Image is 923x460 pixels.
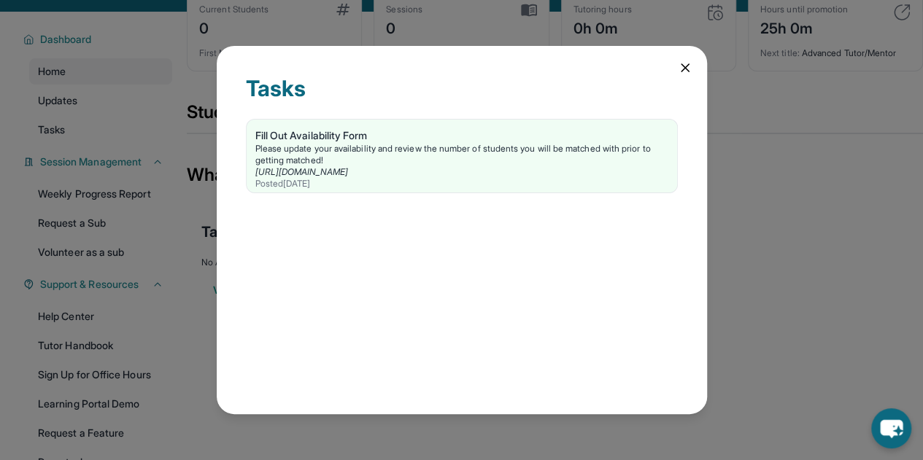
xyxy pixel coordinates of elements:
[871,408,911,448] button: chat-button
[255,128,668,143] div: Fill Out Availability Form
[255,143,668,166] div: Please update your availability and review the number of students you will be matched with prior ...
[255,166,348,177] a: [URL][DOMAIN_NAME]
[246,75,678,119] div: Tasks
[247,120,677,192] a: Fill Out Availability FormPlease update your availability and review the number of students you w...
[255,178,668,190] div: Posted [DATE]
